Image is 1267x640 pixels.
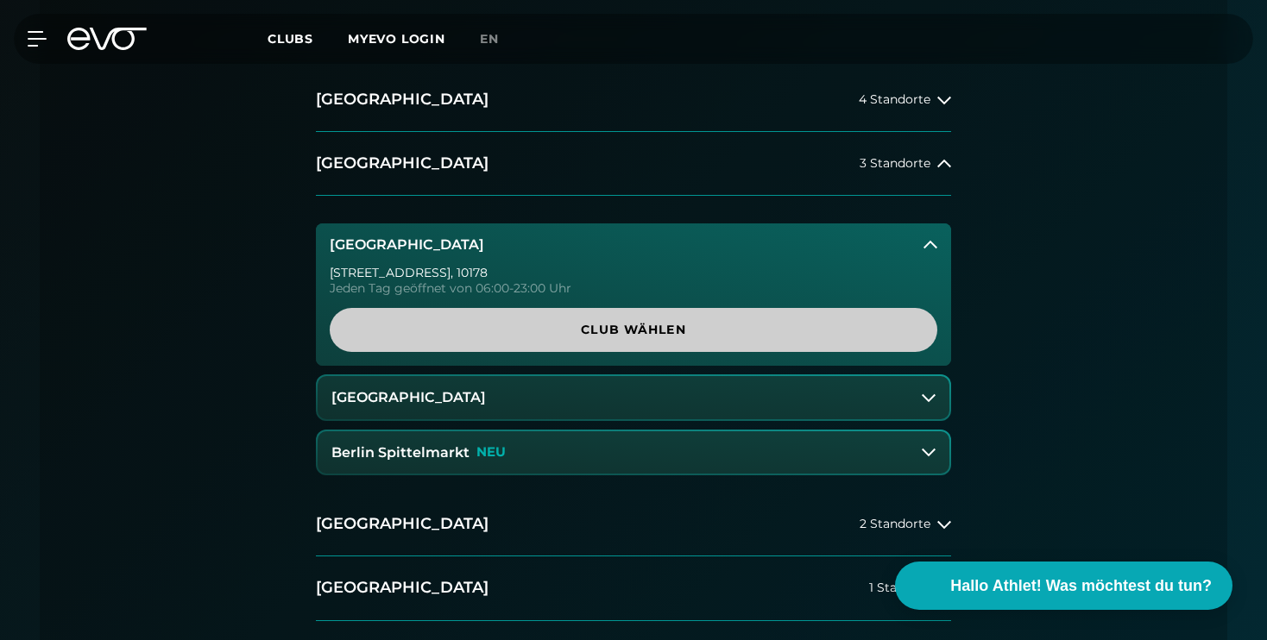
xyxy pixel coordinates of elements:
span: Club wählen [371,321,896,339]
button: [GEOGRAPHIC_DATA]1 Standort [316,556,951,620]
a: en [480,29,520,49]
button: Hallo Athlet! Was möchtest du tun? [895,562,1232,610]
a: Club wählen [330,308,937,352]
h3: [GEOGRAPHIC_DATA] [330,237,484,253]
a: MYEVO LOGIN [348,31,445,47]
span: 1 Standort [869,581,930,594]
p: NEU [476,445,506,460]
span: en [480,31,499,47]
button: Berlin SpittelmarktNEU [318,431,949,474]
button: [GEOGRAPHIC_DATA]4 Standorte [316,68,951,132]
span: Clubs [268,31,313,47]
button: [GEOGRAPHIC_DATA] [316,223,951,267]
h3: Berlin Spittelmarkt [331,445,470,461]
span: 3 Standorte [860,157,930,170]
h2: [GEOGRAPHIC_DATA] [316,153,489,174]
h2: [GEOGRAPHIC_DATA] [316,513,489,535]
button: [GEOGRAPHIC_DATA] [318,376,949,419]
a: Clubs [268,30,348,47]
h2: [GEOGRAPHIC_DATA] [316,577,489,599]
span: Hallo Athlet! Was möchtest du tun? [950,574,1212,598]
span: 2 Standorte [860,518,930,530]
div: [STREET_ADDRESS] , 10178 [330,267,937,279]
span: 4 Standorte [859,93,930,106]
h2: [GEOGRAPHIC_DATA] [316,89,489,110]
div: Jeden Tag geöffnet von 06:00-23:00 Uhr [330,282,937,294]
h3: [GEOGRAPHIC_DATA] [331,390,486,405]
button: [GEOGRAPHIC_DATA]2 Standorte [316,493,951,556]
button: [GEOGRAPHIC_DATA]3 Standorte [316,132,951,196]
